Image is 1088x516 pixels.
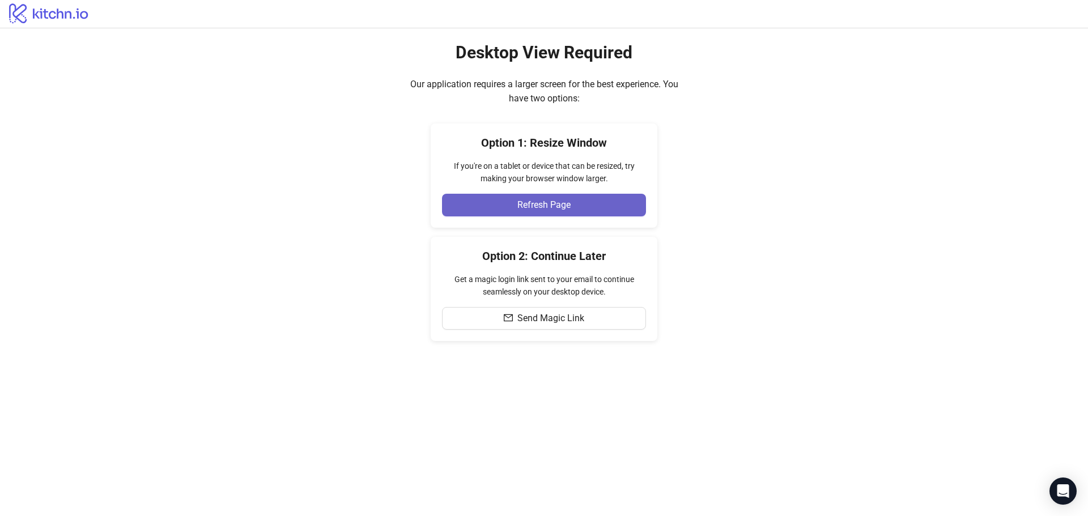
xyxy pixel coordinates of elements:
h2: Desktop View Required [456,42,632,63]
button: Refresh Page [442,194,646,216]
div: Our application requires a larger screen for the best experience. You have two options: [402,77,686,105]
h4: Option 1: Resize Window [442,135,646,151]
span: Refresh Page [517,200,571,210]
button: Send Magic Link [442,307,646,330]
div: If you're on a tablet or device that can be resized, try making your browser window larger. [442,160,646,185]
h4: Option 2: Continue Later [442,248,646,264]
span: mail [504,313,513,322]
div: Get a magic login link sent to your email to continue seamlessly on your desktop device. [442,273,646,298]
span: Send Magic Link [517,313,584,323]
div: Open Intercom Messenger [1049,477,1077,505]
